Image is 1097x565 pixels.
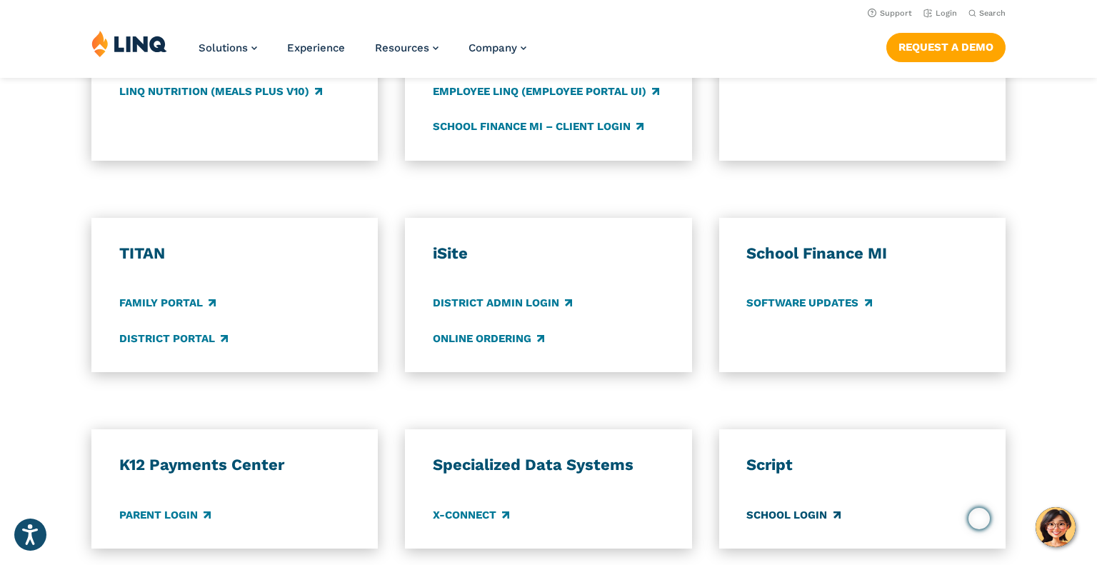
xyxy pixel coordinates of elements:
[287,41,345,54] a: Experience
[199,41,257,54] a: Solutions
[746,507,840,523] a: School Login
[868,9,912,18] a: Support
[375,41,429,54] span: Resources
[886,33,1006,61] a: Request a Demo
[433,119,643,134] a: School Finance MI – Client Login
[469,41,526,54] a: Company
[433,455,664,475] h3: Specialized Data Systems
[886,30,1006,61] nav: Button Navigation
[746,244,978,264] h3: School Finance MI
[968,8,1006,19] button: Open Search Bar
[119,84,322,99] a: LINQ Nutrition (Meals Plus v10)
[119,507,211,523] a: Parent Login
[469,41,517,54] span: Company
[923,9,957,18] a: Login
[433,244,664,264] h3: iSite
[199,30,526,77] nav: Primary Navigation
[375,41,439,54] a: Resources
[979,9,1006,18] span: Search
[119,296,216,311] a: Family Portal
[433,296,572,311] a: District Admin Login
[119,331,228,346] a: District Portal
[746,455,978,475] h3: Script
[119,244,351,264] h3: TITAN
[433,507,509,523] a: X-Connect
[91,30,167,57] img: LINQ | K‑12 Software
[119,455,351,475] h3: K12 Payments Center
[433,331,544,346] a: Online Ordering
[1036,507,1076,547] button: Hello, have a question? Let’s chat.
[433,84,659,99] a: Employee LINQ (Employee Portal UI)
[746,296,871,311] a: Software Updates
[199,41,248,54] span: Solutions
